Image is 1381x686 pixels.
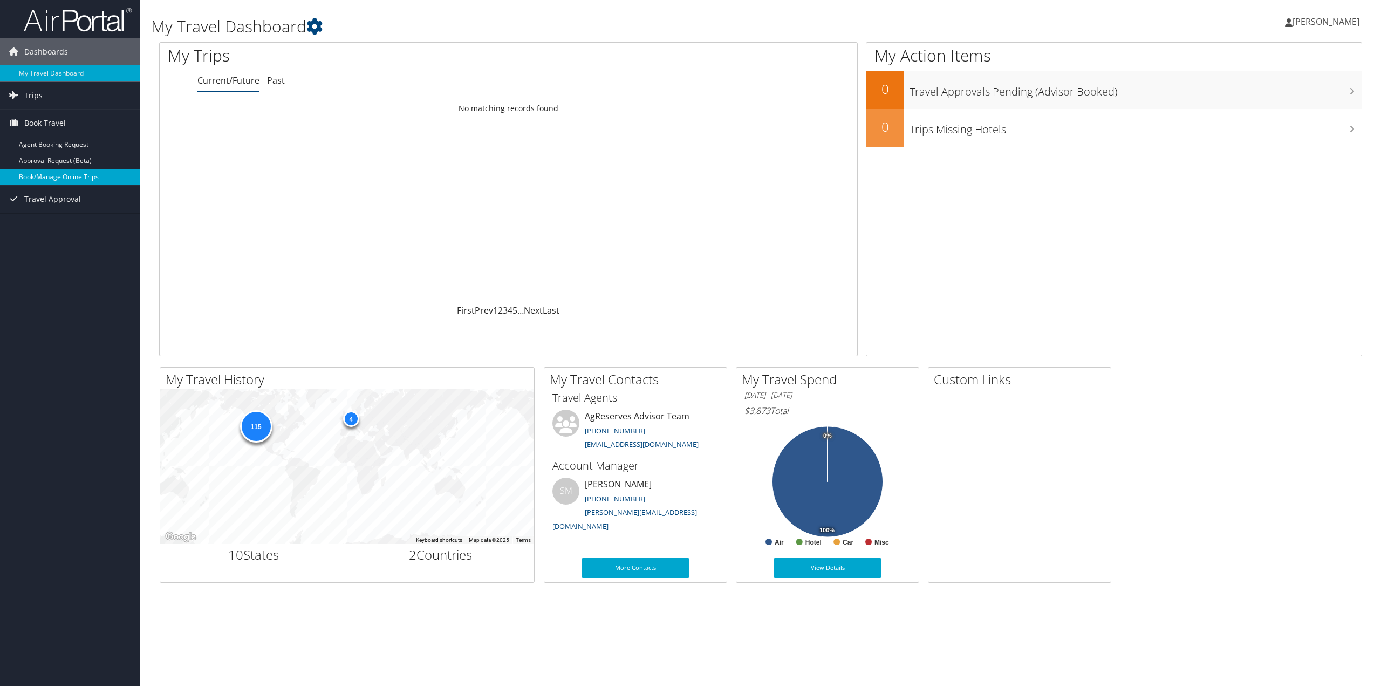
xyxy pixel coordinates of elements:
h1: My Trips [168,44,558,67]
h3: Trips Missing Hotels [910,117,1362,137]
span: $3,873 [744,405,770,417]
a: [PERSON_NAME][EMAIL_ADDRESS][DOMAIN_NAME] [552,507,697,531]
span: 2 [409,546,416,563]
h6: [DATE] - [DATE] [744,390,911,400]
h2: States [168,546,339,564]
a: 4 [508,304,512,316]
text: Car [843,539,853,546]
a: First [457,304,475,316]
text: Misc [874,539,889,546]
a: 0Travel Approvals Pending (Advisor Booked) [866,71,1362,109]
span: Travel Approval [24,186,81,213]
div: SM [552,478,579,505]
a: 3 [503,304,508,316]
button: Keyboard shortcuts [416,536,462,544]
a: Terms (opens in new tab) [516,537,531,543]
h3: Account Manager [552,458,719,473]
a: Prev [475,304,493,316]
a: Current/Future [197,74,259,86]
span: Dashboards [24,38,68,65]
a: View Details [774,558,881,578]
h3: Travel Agents [552,390,719,405]
span: Book Travel [24,110,66,137]
a: Open this area in Google Maps (opens a new window) [163,530,199,544]
a: [PERSON_NAME] [1285,5,1370,38]
text: Hotel [805,539,822,546]
h6: Total [744,405,911,417]
a: 1 [493,304,498,316]
h1: My Action Items [866,44,1362,67]
tspan: 100% [819,527,835,534]
a: [EMAIL_ADDRESS][DOMAIN_NAME] [585,439,699,449]
span: 10 [228,546,243,563]
a: [PHONE_NUMBER] [585,494,645,504]
img: Google [163,530,199,544]
a: Last [543,304,559,316]
td: No matching records found [160,99,857,118]
img: airportal-logo.png [24,7,132,32]
a: 0Trips Missing Hotels [866,109,1362,147]
h2: Countries [355,546,527,564]
li: [PERSON_NAME] [547,478,724,535]
a: 2 [498,304,503,316]
h2: My Travel Contacts [550,370,727,389]
h2: Custom Links [934,370,1111,389]
text: Air [775,539,784,546]
h2: My Travel Spend [742,370,919,389]
div: 4 [343,411,359,427]
span: [PERSON_NAME] [1293,16,1359,28]
a: Past [267,74,285,86]
a: More Contacts [582,558,689,578]
a: [PHONE_NUMBER] [585,426,645,436]
a: Next [524,304,543,316]
tspan: 0% [823,433,832,439]
h2: My Travel History [166,370,534,389]
h2: 0 [866,80,904,98]
div: 115 [240,410,272,442]
span: … [517,304,524,316]
a: 5 [512,304,517,316]
span: Trips [24,82,43,109]
li: AgReserves Advisor Team [547,410,724,454]
h2: 0 [866,118,904,136]
h1: My Travel Dashboard [151,15,964,38]
h3: Travel Approvals Pending (Advisor Booked) [910,79,1362,99]
span: Map data ©2025 [469,537,509,543]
